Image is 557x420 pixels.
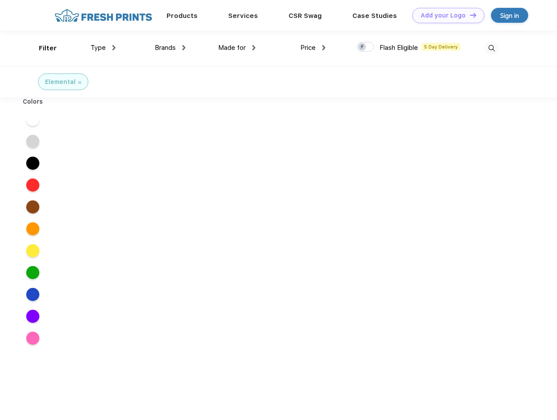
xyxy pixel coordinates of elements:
[112,45,115,50] img: dropdown.png
[218,44,246,52] span: Made for
[167,12,198,20] a: Products
[300,44,316,52] span: Price
[421,12,466,19] div: Add your Logo
[252,45,255,50] img: dropdown.png
[491,8,528,23] a: Sign in
[289,12,322,20] a: CSR Swag
[182,45,185,50] img: dropdown.png
[155,44,176,52] span: Brands
[78,81,81,84] img: filter_cancel.svg
[421,43,460,51] span: 5 Day Delivery
[52,8,155,23] img: fo%20logo%202.webp
[91,44,106,52] span: Type
[322,45,325,50] img: dropdown.png
[470,13,476,17] img: DT
[16,97,50,106] div: Colors
[484,41,499,56] img: desktop_search.svg
[39,43,57,53] div: Filter
[500,10,519,21] div: Sign in
[379,44,418,52] span: Flash Eligible
[45,77,76,87] div: Elemental
[228,12,258,20] a: Services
